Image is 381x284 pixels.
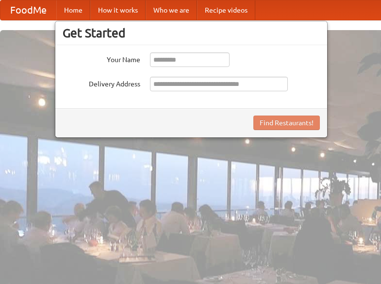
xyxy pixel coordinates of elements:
[0,0,56,20] a: FoodMe
[146,0,197,20] a: Who we are
[63,26,320,40] h3: Get Started
[56,0,90,20] a: Home
[63,77,140,89] label: Delivery Address
[197,0,255,20] a: Recipe videos
[253,116,320,130] button: Find Restaurants!
[63,52,140,65] label: Your Name
[90,0,146,20] a: How it works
